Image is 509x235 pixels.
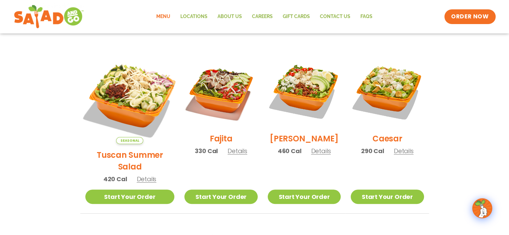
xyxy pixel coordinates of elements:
[355,9,377,24] a: FAQs
[151,9,175,24] a: Menu
[473,199,492,218] img: wpChatIcon
[77,47,182,152] img: Product photo for Tuscan Summer Salad
[175,9,213,24] a: Locations
[195,146,218,155] span: 330 Cal
[85,149,175,172] h2: Tuscan Summer Salad
[278,146,302,155] span: 460 Cal
[103,174,127,184] span: 420 Cal
[116,137,143,144] span: Seasonal
[228,147,247,155] span: Details
[315,9,355,24] a: Contact Us
[394,147,414,155] span: Details
[184,55,257,128] img: Product photo for Fajita Salad
[372,133,402,144] h2: Caesar
[268,190,341,204] a: Start Your Order
[151,9,377,24] nav: Menu
[361,146,384,155] span: 290 Cal
[270,133,339,144] h2: [PERSON_NAME]
[210,133,233,144] h2: Fajita
[184,190,257,204] a: Start Your Order
[213,9,247,24] a: About Us
[137,175,156,183] span: Details
[351,190,424,204] a: Start Your Order
[311,147,331,155] span: Details
[268,55,341,128] img: Product photo for Cobb Salad
[278,9,315,24] a: GIFT CARDS
[351,55,424,128] img: Product photo for Caesar Salad
[451,13,489,21] span: ORDER NOW
[14,3,84,30] img: new-SAG-logo-768×292
[444,9,495,24] a: ORDER NOW
[247,9,278,24] a: Careers
[85,190,175,204] a: Start Your Order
